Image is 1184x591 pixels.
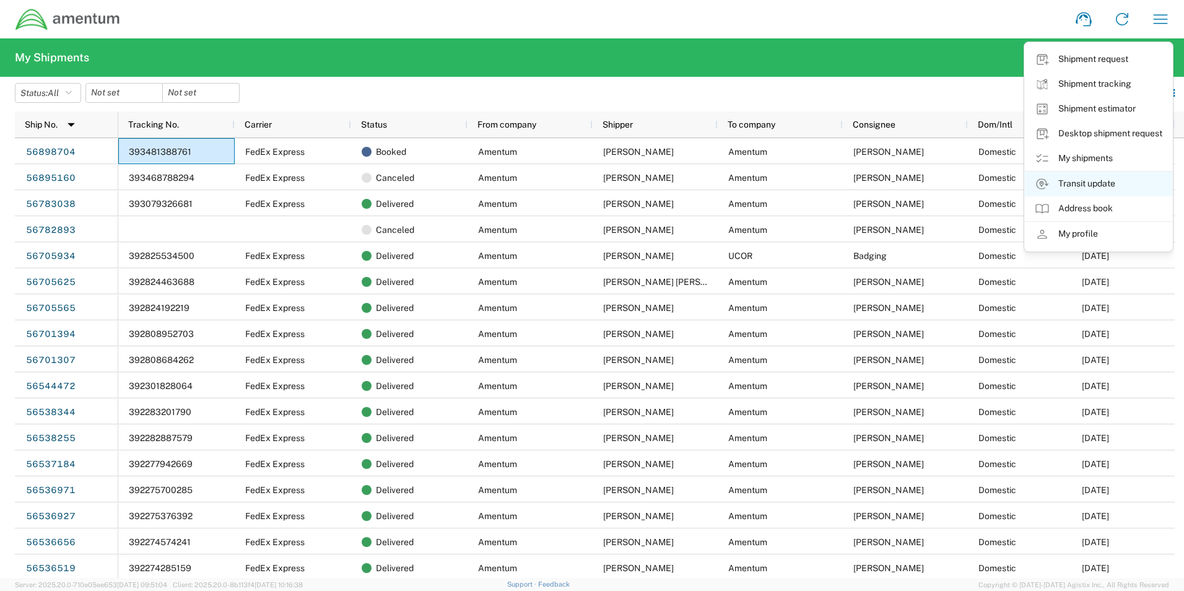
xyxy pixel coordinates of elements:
span: Domestic [978,459,1016,469]
span: Amentum [728,277,767,287]
span: Delivered [376,451,414,477]
h2: My Shipments [15,50,89,65]
span: 08/19/2025 [1082,433,1109,443]
span: Alex Casey [853,355,924,365]
span: Janell Atkins [603,147,674,157]
span: Janell Atkins [603,459,674,469]
span: Domestic [978,537,1016,547]
span: Delivered [376,243,414,269]
span: Shipper [603,120,633,129]
span: FedEx Express [245,303,305,313]
span: Amentum [478,355,517,365]
span: All [48,88,59,98]
span: FedEx Express [245,251,305,261]
span: Amentum [728,459,767,469]
span: 09/04/2025 [1082,303,1109,313]
span: Greg Sies [853,485,924,495]
span: Judy Schlunegger [853,225,924,235]
span: [DATE] 09:51:04 [117,581,167,589]
span: Domestic [978,433,1016,443]
button: Status:All [15,83,81,103]
span: Domestic [978,147,1016,157]
span: Amentum [478,511,517,521]
span: Amentum [728,173,767,183]
span: Janell Atkins [603,329,674,339]
span: Delivered [376,191,414,217]
span: Janell Atkins [603,381,674,391]
span: Janell Atkins [603,199,674,209]
span: 08/19/2025 [1082,537,1109,547]
span: Domestic [978,303,1016,313]
span: Amentum [478,303,517,313]
input: Not set [86,84,162,102]
span: Delivered [376,477,414,503]
span: FedEx Express [245,173,305,183]
span: Elisa Janell Atkins [603,277,746,287]
span: Adriana Cerda [853,407,924,417]
span: Badging [853,251,887,261]
span: 392282887579 [129,433,193,443]
a: 56536656 [25,533,76,553]
span: Delivered [376,529,414,555]
span: FedEx Express [245,433,305,443]
span: Status [361,120,387,129]
a: 56783038 [25,195,76,214]
input: Not set [163,84,239,102]
span: Janell Atkins [603,511,674,521]
span: To company [728,120,775,129]
a: Feedback [538,580,570,588]
span: 09/04/2025 [1082,277,1109,287]
span: Ship No. [25,120,58,129]
span: Client: 2025.20.0-8b113f4 [173,581,303,589]
span: Amentum [728,485,767,495]
span: Domestic [978,355,1016,365]
a: Shipment request [1025,47,1172,72]
span: From company [477,120,536,129]
a: My shipments [1025,146,1172,171]
span: Martin Castellano [853,537,924,547]
span: Janell [603,563,674,573]
a: Address book [1025,196,1172,221]
span: Domestic [978,485,1016,495]
span: 392301828064 [129,381,193,391]
a: Support [507,580,538,588]
a: 56701307 [25,351,76,370]
a: 56537184 [25,455,76,475]
span: FedEx Express [245,563,305,573]
span: FedEx Express [245,381,305,391]
span: Amentum [728,407,767,417]
span: Canceled [376,217,414,243]
span: 09/04/2025 [1082,251,1109,261]
span: [DATE] 10:16:38 [255,581,303,589]
span: FedEx Express [245,537,305,547]
span: 08/20/2025 [1082,381,1109,391]
span: Janell Atkins [603,355,674,365]
span: FedEx Express [245,485,305,495]
a: 56536971 [25,481,76,501]
span: Mark Mitchell [853,277,924,287]
span: Amentum [478,225,517,235]
span: 392274574241 [129,537,191,547]
span: Amentum [478,433,517,443]
span: Delivered [376,269,414,295]
a: 56705934 [25,247,76,266]
span: Amentum [478,277,517,287]
span: Janell Atkins [603,173,674,183]
a: 56536519 [25,559,76,579]
span: 393481388761 [129,147,191,157]
span: 08/19/2025 [1082,485,1109,495]
span: FedEx Express [245,407,305,417]
span: Consignee [853,120,895,129]
span: Amentum [478,485,517,495]
span: Howard Ostfeld [853,381,924,391]
span: Janell Atkins [603,407,674,417]
span: Lyle Milliman [853,329,924,339]
span: 08/19/2025 [1082,511,1109,521]
span: Amentum [728,511,767,521]
span: FedEx Express [245,355,305,365]
span: Delivered [376,321,414,347]
span: 392808952703 [129,329,194,339]
span: Domestic [978,329,1016,339]
span: Amentum [728,303,767,313]
span: UCOR [728,251,752,261]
